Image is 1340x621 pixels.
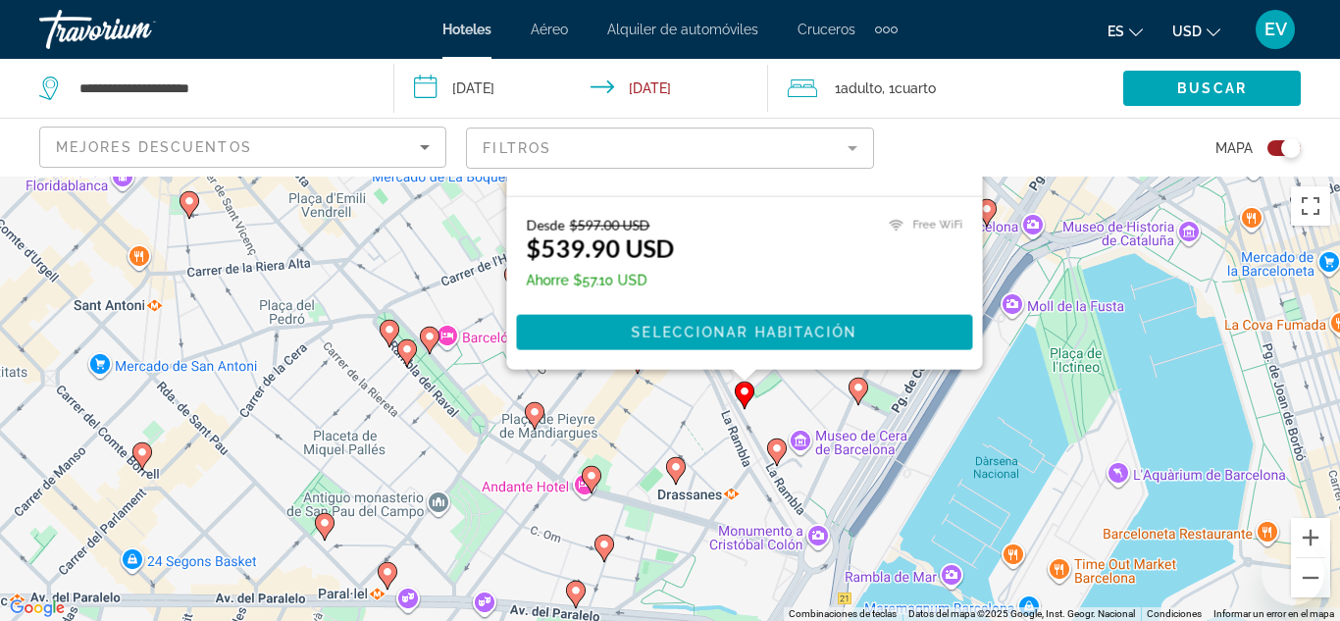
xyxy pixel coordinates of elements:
button: User Menu [1250,9,1301,50]
span: Mapa [1215,134,1253,162]
ins: $539.90 USD [527,233,675,263]
button: Acercar [1291,518,1330,557]
iframe: Botón para iniciar la ventana de mensajería [1262,543,1324,605]
span: Mejores descuentos [56,139,252,155]
li: Free WiFi [880,217,963,233]
span: Datos del mapa ©2025 Google, Inst. Geogr. Nacional [908,608,1135,619]
span: Ahorre [527,273,569,288]
a: Aéreo [531,22,568,37]
button: Travelers: 1 adult, 0 children [768,59,1123,118]
button: Combinaciones de teclas [789,607,897,621]
a: Hoteles [442,22,491,37]
a: Informar un error en el mapa [1213,608,1334,619]
button: Change language [1108,17,1143,45]
a: Condiciones (se abre en una nueva pestaña) [1147,608,1202,619]
span: 1 [835,75,882,102]
p: $57.10 USD [527,273,675,288]
button: Seleccionar habitación [517,315,973,350]
button: Buscar [1123,71,1301,106]
span: EV [1264,20,1287,39]
button: Extra navigation items [875,14,898,45]
a: Cruceros [798,22,855,37]
span: Buscar [1177,80,1247,96]
button: Toggle map [1253,139,1301,157]
span: Desde [527,217,565,233]
a: Alquiler de automóviles [607,22,758,37]
span: USD [1172,24,1202,39]
span: Cuarto [895,80,936,96]
span: , 1 [882,75,936,102]
a: Abrir esta área en Google Maps (se abre en una ventana nueva) [5,595,70,621]
a: Seleccionar habitación [517,324,973,338]
button: Change currency [1172,17,1220,45]
del: $597.00 USD [570,217,650,233]
span: es [1108,24,1124,39]
button: Check-in date: Sep 19, 2025 Check-out date: Sep 21, 2025 [394,59,769,118]
button: Filter [466,127,873,170]
span: Seleccionar habitación [632,325,857,340]
button: Activar o desactivar la vista de pantalla completa [1291,186,1330,226]
a: Travorium [39,4,235,55]
mat-select: Sort by [56,135,430,159]
img: Google [5,595,70,621]
span: Adulto [841,80,882,96]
